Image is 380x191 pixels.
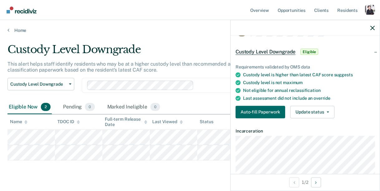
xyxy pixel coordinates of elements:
[7,43,349,61] div: Custody Level Downgrade
[289,177,299,187] button: Previous Opportunity
[289,88,321,93] span: reclassification
[334,72,353,77] span: suggests
[62,100,96,114] div: Pending
[243,72,375,77] div: Custody level is higher than latest CAF score
[243,88,375,93] div: Not eligible for annual
[41,103,51,111] span: 2
[105,117,147,127] div: Full-term Release Date
[106,100,162,114] div: Marked Ineligible
[236,106,285,118] button: Auto-fill Paperwork
[231,174,380,190] div: 1 / 2
[152,119,183,124] div: Last Viewed
[236,64,375,69] div: Requirements validated by OMS data
[10,82,66,87] span: Custody Level Downgrade
[236,106,288,118] a: Navigate to form link
[7,100,52,114] div: Eligible Now
[243,95,375,101] div: Last assessment did not include an
[283,80,303,85] span: maximum
[150,103,160,111] span: 0
[7,28,373,33] a: Home
[236,128,375,133] dt: Incarceration
[200,119,213,124] div: Status
[311,177,321,187] button: Next Opportunity
[314,95,330,100] span: override
[243,80,375,85] div: Custody level is not
[10,119,27,124] div: Name
[57,119,80,124] div: TDOC ID
[231,42,380,62] div: Custody Level DowngradeEligible
[236,48,295,55] span: Custody Level Downgrade
[7,7,37,13] img: Recidiviz
[7,61,326,73] p: This alert helps staff identify residents who may be at a higher custody level than recommended a...
[300,48,318,55] span: Eligible
[365,5,375,15] button: Profile dropdown button
[85,103,95,111] span: 0
[290,106,334,118] button: Update status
